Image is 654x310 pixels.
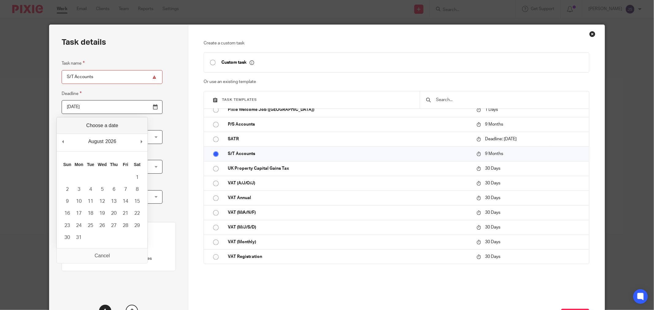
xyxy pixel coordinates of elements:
button: 5 [96,183,108,195]
p: P/S Accounts [228,121,470,127]
div: August [87,137,105,146]
button: 13 [108,195,120,207]
input: Search... [435,96,583,103]
abbr: Saturday [134,162,141,167]
button: Previous Month [60,137,66,146]
abbr: Friday [123,162,128,167]
button: 20 [108,207,120,219]
h2: Task details [62,37,106,47]
span: Task templates [222,98,257,101]
button: 1 [131,172,143,183]
button: 24 [73,220,85,232]
button: 7 [120,183,131,195]
span: 9 Months [485,152,503,156]
p: VAT Annual [228,195,470,201]
button: 10 [73,195,85,207]
p: Pixie Welcome Job ([GEOGRAPHIC_DATA]) [228,107,470,113]
span: 30 Days [485,181,500,185]
abbr: Monday [75,162,83,167]
input: Task name [62,70,163,84]
span: 1 Days [485,108,498,112]
p: Or use an existing template [204,79,589,85]
button: 25 [85,220,96,232]
button: 8 [131,183,143,195]
button: 14 [120,195,131,207]
label: Task name [62,60,85,67]
p: VAT (M/A/N/F) [228,210,470,216]
button: 2 [61,183,73,195]
button: 27 [108,220,120,232]
span: 30 Days [485,225,500,229]
div: Close this dialog window [589,31,595,37]
button: 22 [131,207,143,219]
button: 12 [96,195,108,207]
button: Next Month [138,137,144,146]
p: Client [67,248,171,252]
p: [PERSON_NAME] TA RAS Electrical Services [67,255,171,262]
button: 19 [96,207,108,219]
div: 2026 [105,137,117,146]
span: 30 Days [485,196,500,200]
button: 26 [96,220,108,232]
abbr: Wednesday [98,162,107,167]
span: 9 Months [485,122,503,127]
p: Create a custom task [204,40,589,46]
button: 16 [61,207,73,219]
abbr: Sunday [63,162,71,167]
span: 30 Days [485,166,500,171]
p: S/T Accounts [228,151,470,157]
p: VAT (M/J/S/D) [228,224,470,230]
button: 29 [131,220,143,232]
button: 23 [61,220,73,232]
span: Deadline: [DATE] [485,137,517,141]
button: 11 [85,195,96,207]
span: 30 Days [485,210,500,215]
p: VAT Registration [228,254,470,260]
button: 30 [61,232,73,244]
p: VAT (A/J/O/J) [228,180,470,186]
button: 18 [85,207,96,219]
p: UK Property Capital Gains Tax [228,165,470,172]
button: 9 [61,195,73,207]
p: VAT (Monthly) [228,239,470,245]
button: 17 [73,207,85,219]
input: Use the arrow keys to pick a date [62,100,163,114]
abbr: Tuesday [87,162,94,167]
p: Custom task [221,60,254,65]
button: 31 [73,232,85,244]
button: 15 [131,195,143,207]
label: Deadline [62,90,82,97]
button: 4 [85,183,96,195]
button: 21 [120,207,131,219]
span: 30 Days [485,255,500,259]
abbr: Thursday [110,162,118,167]
span: 30 Days [485,240,500,244]
p: SATR [228,136,470,142]
button: 3 [73,183,85,195]
button: 28 [120,220,131,232]
button: 6 [108,183,120,195]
